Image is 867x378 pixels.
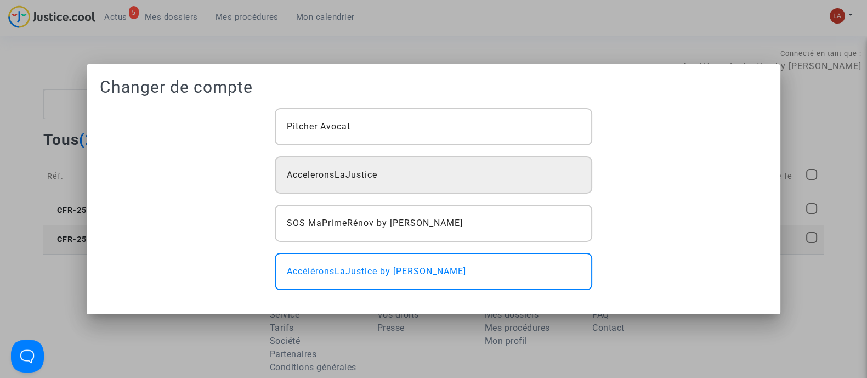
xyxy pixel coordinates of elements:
span: Pitcher Avocat [287,120,350,133]
h1: Changer de compte [100,77,767,97]
span: SOS MaPrimeRénov by [PERSON_NAME] [287,217,463,230]
span: AccéléronsLaJustice by [PERSON_NAME] [287,265,466,278]
iframe: Help Scout Beacon - Open [11,340,44,373]
span: AcceleronsLaJustice [287,168,377,182]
